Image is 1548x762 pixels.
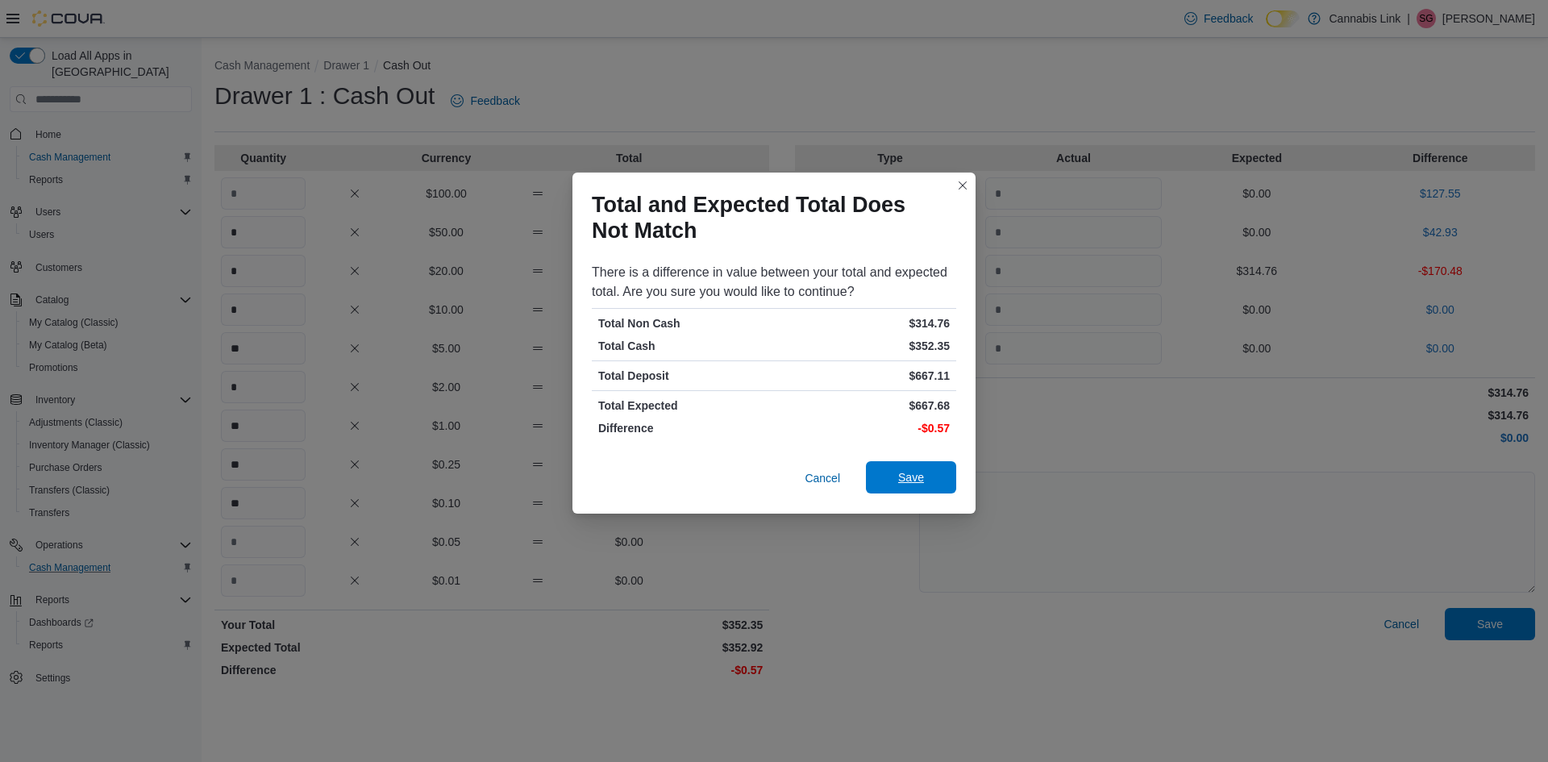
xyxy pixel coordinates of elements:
[777,398,950,414] p: $667.68
[898,469,924,485] span: Save
[805,470,840,486] span: Cancel
[598,368,771,384] p: Total Deposit
[592,263,956,302] div: There is a difference in value between your total and expected total. Are you sure you would like...
[592,192,943,244] h1: Total and Expected Total Does Not Match
[777,368,950,384] p: $667.11
[777,420,950,436] p: -$0.57
[777,315,950,331] p: $314.76
[953,176,972,195] button: Closes this modal window
[777,338,950,354] p: $352.35
[598,420,771,436] p: Difference
[866,461,956,493] button: Save
[598,315,771,331] p: Total Non Cash
[598,398,771,414] p: Total Expected
[598,338,771,354] p: Total Cash
[798,462,847,494] button: Cancel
